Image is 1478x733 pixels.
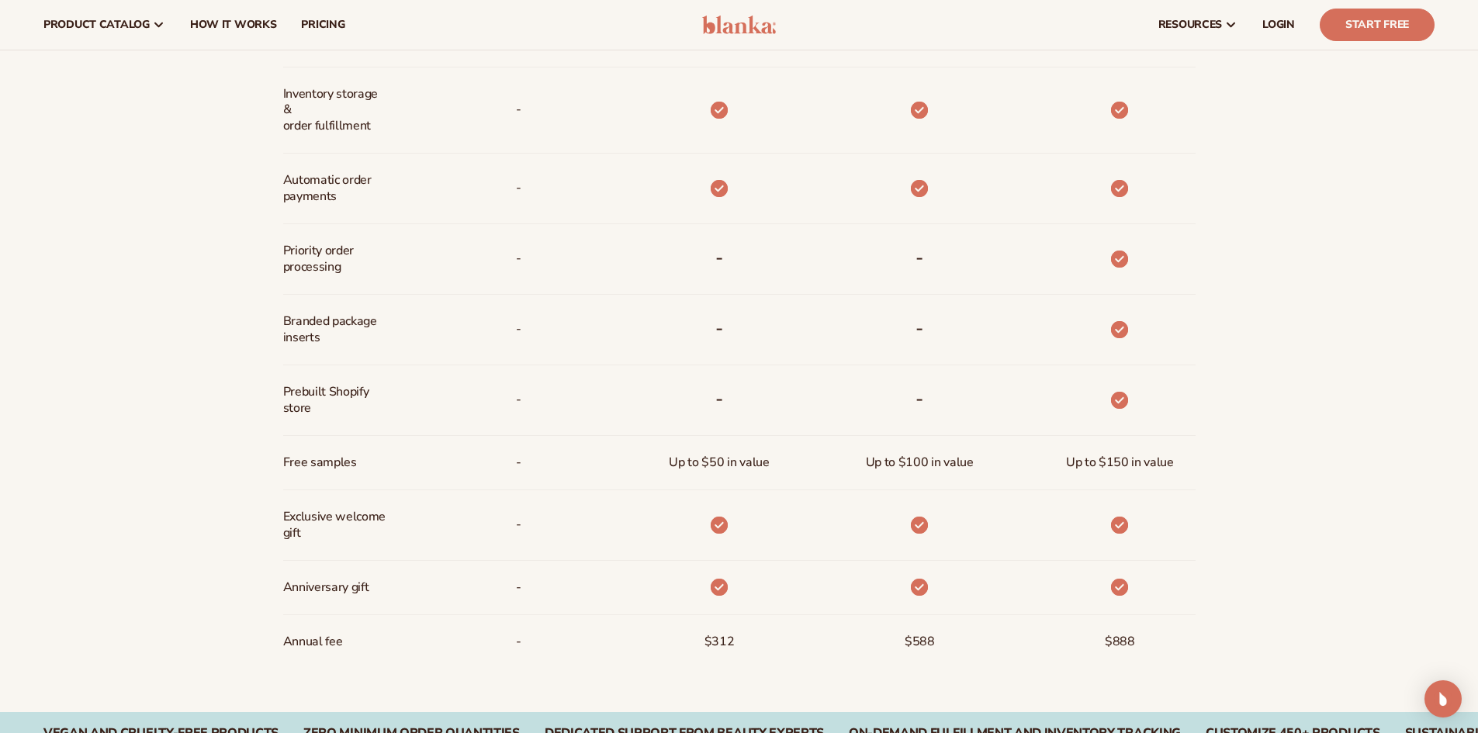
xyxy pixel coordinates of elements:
[1262,19,1295,31] span: LOGIN
[516,386,521,414] span: -
[1320,9,1435,41] a: Start Free
[516,174,521,202] span: -
[1105,628,1135,656] span: $888
[301,19,344,31] span: pricing
[916,386,923,411] b: -
[190,19,277,31] span: How It Works
[916,316,923,341] b: -
[516,244,521,273] span: -
[702,16,776,34] img: logo
[1066,448,1174,477] span: Up to $150 in value
[283,448,357,477] span: Free samples
[516,95,521,124] p: -
[43,19,150,31] span: product catalog
[715,316,723,341] b: -
[283,378,386,423] span: Prebuilt Shopify store
[516,448,521,477] span: -
[283,503,386,548] span: Exclusive welcome gift
[715,386,723,411] b: -
[283,80,386,140] span: Inventory storage & order fulfillment
[516,573,521,602] span: -
[516,510,521,539] span: -
[866,448,974,477] span: Up to $100 in value
[283,166,386,211] span: Automatic order payments
[1158,19,1222,31] span: resources
[283,307,386,352] span: Branded package inserts
[916,245,923,270] b: -
[516,628,521,656] span: -
[283,573,369,602] span: Anniversary gift
[1424,680,1462,717] div: Open Intercom Messenger
[669,448,769,477] span: Up to $50 in value
[905,628,935,656] span: $588
[283,237,386,282] span: Priority order processing
[283,628,343,656] span: Annual fee
[715,245,723,270] b: -
[516,315,521,344] span: -
[704,628,735,656] span: $312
